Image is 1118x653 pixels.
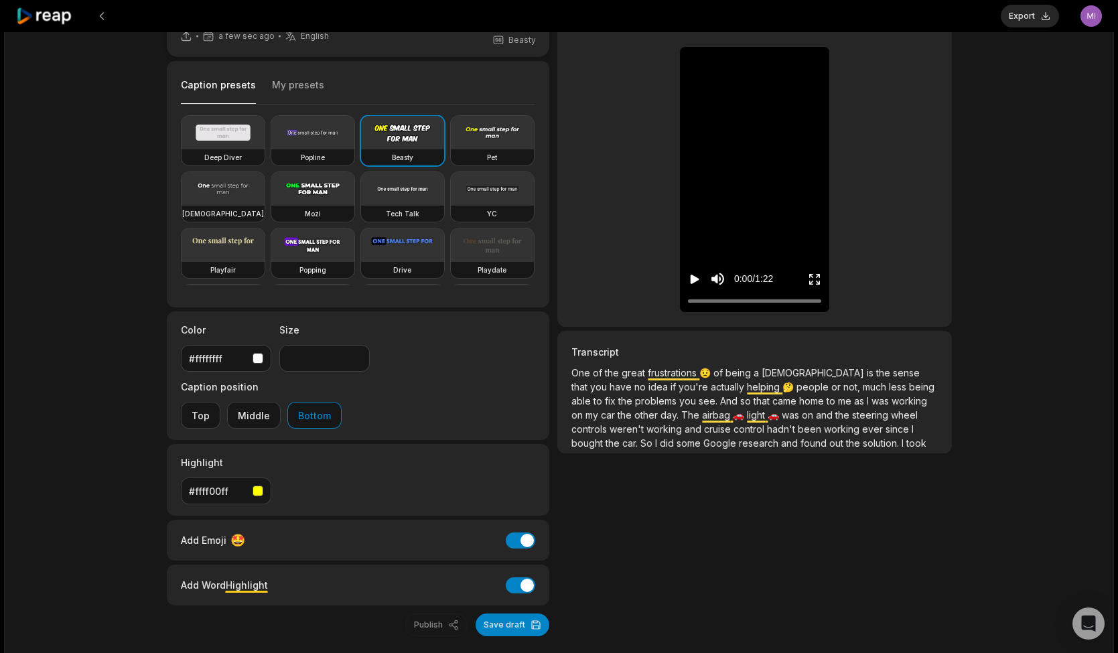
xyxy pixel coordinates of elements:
[305,208,321,219] h3: Mozi
[863,381,889,392] span: much
[182,208,264,219] h3: [DEMOGRAPHIC_DATA]
[767,423,798,435] span: hadn't
[799,395,827,407] span: home
[733,423,767,435] span: control
[891,409,918,421] span: wheel
[854,395,867,407] span: as
[906,437,926,449] span: took
[392,152,413,163] h3: Beasty
[703,437,739,449] span: Google
[301,31,329,42] span: English
[610,381,634,392] span: have
[867,367,876,378] span: is
[634,409,660,421] span: other
[622,367,648,378] span: great
[181,345,271,372] button: #ffffffff
[846,437,863,449] span: the
[1072,607,1105,640] div: Open Intercom Messenger
[831,381,843,392] span: or
[740,395,754,407] span: so
[618,409,634,421] span: the
[754,367,762,378] span: a
[571,423,610,435] span: controls
[781,437,800,449] span: and
[835,409,852,421] span: the
[660,409,681,421] span: day.
[571,345,937,359] h3: Transcript
[677,437,703,449] span: some
[181,78,256,104] button: Caption presets
[218,31,275,42] span: a few sec ago
[782,409,802,421] span: was
[685,423,704,435] span: and
[646,423,685,435] span: working
[181,323,271,337] label: Color
[824,423,862,435] span: working
[867,395,871,407] span: I
[386,208,419,219] h3: Tech Talk
[487,208,497,219] h3: YC
[571,409,585,421] span: on
[593,395,605,407] span: to
[909,381,934,392] span: being
[189,352,247,366] div: #ffffffff
[301,152,325,163] h3: Popline
[827,395,838,407] span: to
[713,367,725,378] span: of
[610,423,646,435] span: weren't
[679,395,699,407] span: you
[838,395,854,407] span: me
[725,367,754,378] span: being
[299,265,326,275] h3: Popping
[476,613,549,636] button: Save draft
[622,437,640,449] span: car.
[711,381,747,392] span: actually
[671,381,679,392] span: if
[181,576,268,594] div: Add Word
[798,423,824,435] span: been
[227,402,281,429] button: Middle
[635,395,679,407] span: problems
[720,395,740,407] span: And
[739,437,781,449] span: research
[902,437,906,449] span: I
[618,395,635,407] span: the
[605,367,622,378] span: the
[862,423,886,435] span: ever
[393,265,411,275] h3: Drive
[681,409,702,421] span: The
[210,265,236,275] h3: Playfair
[1001,5,1059,27] button: Export
[571,395,593,407] span: able
[709,271,726,287] button: Mute sound
[702,409,733,421] span: airbag
[571,366,937,450] p: 😟 🤔 🚗 🚗 ✅ 🎺 🤷‍♂️ 🛠️ 📄
[863,437,902,449] span: solution.
[606,437,622,449] span: the
[796,381,831,392] span: people
[508,34,536,46] span: Beasty
[230,531,245,549] span: 🤩
[478,265,506,275] h3: Playdate
[871,395,892,407] span: was
[405,613,468,636] button: Publish
[893,367,920,378] span: sense
[287,402,342,429] button: Bottom
[754,395,772,407] span: that
[734,272,773,286] div: 0:00 / 1:22
[590,381,610,392] span: you
[800,437,829,449] span: found
[886,423,912,435] span: since
[679,381,711,392] span: you're
[181,533,226,547] span: Add Emoji
[593,367,605,378] span: of
[487,152,497,163] h3: Pet
[648,367,699,378] span: frustrations
[747,381,782,392] span: helping
[762,367,867,378] span: [DEMOGRAPHIC_DATA]
[892,395,927,407] span: working
[585,409,601,421] span: my
[772,395,799,407] span: came
[634,381,648,392] span: no
[181,380,342,394] label: Caption position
